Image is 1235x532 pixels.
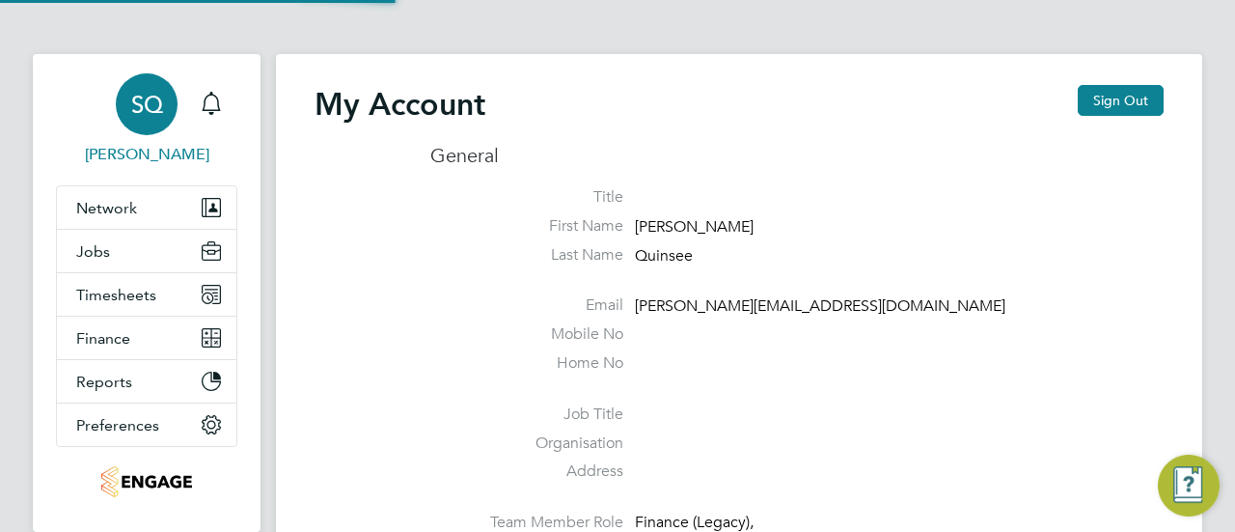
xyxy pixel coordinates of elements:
[430,353,623,374] label: Home No
[33,54,261,532] nav: Main navigation
[56,73,237,166] a: SQ[PERSON_NAME]
[57,317,236,359] button: Finance
[57,230,236,272] button: Jobs
[635,297,1005,317] span: [PERSON_NAME][EMAIL_ADDRESS][DOMAIN_NAME]
[430,324,623,345] label: Mobile No
[635,246,693,266] span: Quinsee
[57,186,236,229] button: Network
[101,466,191,497] img: damiagroup-logo-retina.png
[430,187,623,208] label: Title
[430,143,1164,168] h3: General
[57,404,236,446] button: Preferences
[430,462,623,482] label: Address
[635,217,754,237] span: [PERSON_NAME]
[315,85,485,124] h2: My Account
[76,199,137,217] span: Network
[430,405,623,425] label: Job Title
[430,245,623,266] label: Last Name
[57,273,236,316] button: Timesheets
[430,434,623,454] label: Organisation
[430,216,623,237] label: First Name
[56,143,237,166] span: Sam Quinsee
[76,373,132,391] span: Reports
[1158,455,1220,517] button: Engage Resource Center
[1078,85,1164,116] button: Sign Out
[56,466,237,497] a: Go to home page
[131,92,163,117] span: SQ
[76,242,110,261] span: Jobs
[57,360,236,403] button: Reports
[430,295,623,316] label: Email
[76,329,130,348] span: Finance
[76,286,156,304] span: Timesheets
[76,416,159,434] span: Preferences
